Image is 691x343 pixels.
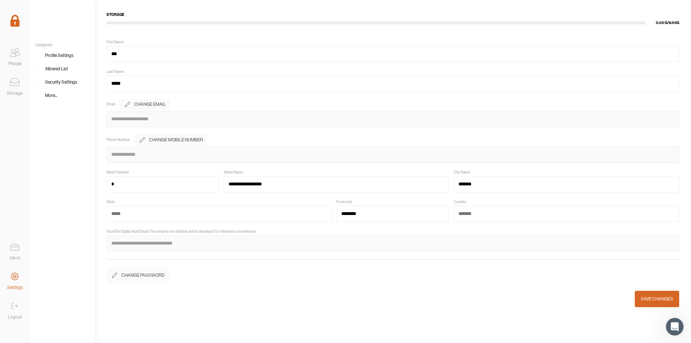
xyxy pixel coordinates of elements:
[121,272,165,279] div: Change Password
[106,12,679,18] div: Storage
[454,170,470,175] div: City Name
[10,254,20,262] div: Inbox
[30,62,95,75] a: Allowed List
[646,20,679,26] div: 0.00G/9.66G
[45,92,57,99] div: More...
[30,75,95,89] a: Security Settings
[641,295,673,303] div: Save Changes
[106,102,115,107] div: Email
[7,284,23,291] div: Settings
[106,40,123,44] div: First Name
[134,135,207,145] button: Change Mobile Number
[30,89,95,102] a: More...
[30,49,95,62] a: Profile Settings
[134,101,166,108] div: Change Email
[9,60,21,67] div: People
[7,90,23,97] div: Storage
[8,313,22,321] div: Logout
[336,200,352,204] div: Postcode
[224,170,243,175] div: Street Name
[45,52,74,59] div: Profile Settings
[106,170,129,175] div: Street Number
[635,291,679,307] button: Save Changes
[106,138,130,142] div: Phone Number
[30,43,95,47] div: Categories
[106,267,169,283] button: Change Password
[45,65,68,73] div: Allowed List
[666,318,684,336] iframe: Intercom live chat
[106,200,115,204] div: State
[119,99,170,110] button: Change Email
[106,229,256,234] div: Your Elm Digital Vault Email (This email is not editable and is displayed for reference convenience)
[45,78,77,86] div: Security Settings
[106,70,123,74] div: Last Name
[454,200,466,204] div: Country
[149,136,203,144] div: Change Mobile Number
